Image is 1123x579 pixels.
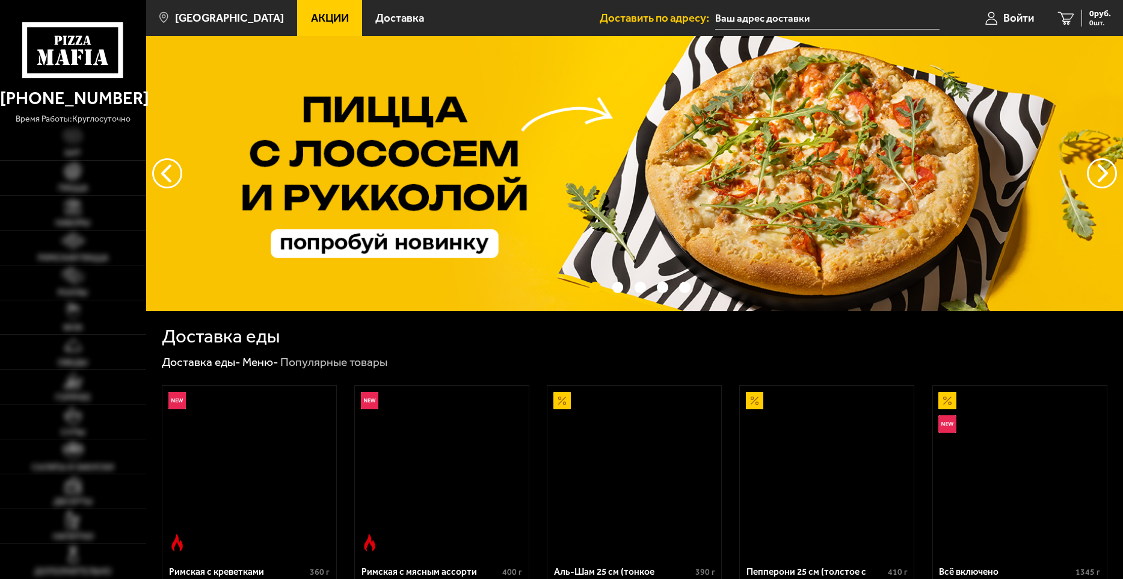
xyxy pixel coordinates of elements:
h1: Доставка еды [162,327,280,345]
span: Дополнительно [34,568,111,576]
img: Акционный [746,392,763,409]
span: 410 г [888,567,908,577]
button: точки переключения [657,282,668,293]
a: НовинкаОстрое блюдоРимская с мясным ассорти [355,386,529,557]
div: Римская с мясным ассорти [362,566,500,578]
span: Десерты [54,498,93,506]
span: 0 руб. [1089,10,1111,18]
span: Напитки [53,533,93,541]
a: АкционныйНовинкаВсё включено [933,386,1107,557]
img: Акционный [938,392,956,409]
span: Салаты и закуски [32,463,114,472]
button: предыдущий [1087,158,1117,188]
span: [GEOGRAPHIC_DATA] [175,13,284,24]
img: Новинка [361,392,378,409]
img: Новинка [938,415,956,433]
a: Меню- [242,355,278,369]
span: Акции [311,13,349,24]
span: 400 г [502,567,522,577]
img: Острое блюдо [168,534,186,551]
button: точки переключения [589,282,601,293]
span: 0 шт. [1089,19,1111,26]
button: точки переключения [612,282,624,293]
a: Доставка еды- [162,355,241,369]
span: Роллы [58,289,88,297]
span: Обеды [58,359,88,367]
span: Наборы [55,219,90,228]
button: следующий [152,158,182,188]
span: Войти [1003,13,1034,24]
img: Острое блюдо [361,534,378,551]
span: 360 г [310,567,330,577]
a: АкционныйПепперони 25 см (толстое с сыром) [740,386,914,557]
a: АкционныйАль-Шам 25 см (тонкое тесто) [547,386,721,557]
button: точки переключения [635,282,646,293]
input: Ваш адрес доставки [715,7,940,29]
span: WOK [63,324,83,332]
span: Римская пицца [38,254,108,262]
span: Хит [64,149,81,158]
img: Новинка [168,392,186,409]
img: Акционный [553,392,571,409]
a: НовинкаОстрое блюдоРимская с креветками [162,386,336,557]
span: Горячее [55,394,91,402]
span: 390 г [695,567,715,577]
div: Всё включено [939,566,1072,578]
span: 1345 г [1075,567,1100,577]
span: Доставить по адресу: [600,13,715,24]
span: Супы [61,429,85,437]
span: Пицца [58,184,88,193]
div: Популярные товары [280,355,387,370]
span: Доставка [375,13,424,24]
div: Римская с креветками [169,566,307,578]
button: точки переключения [679,282,691,293]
